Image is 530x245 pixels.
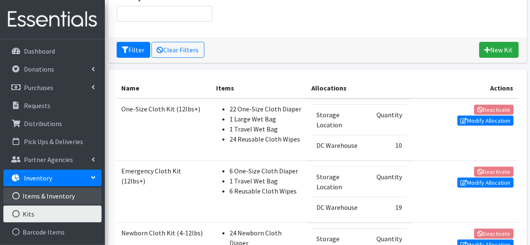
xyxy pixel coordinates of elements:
[24,65,54,73] p: Donations
[24,101,50,110] p: Requests
[3,170,102,186] a: Inventory
[230,104,301,114] li: 22 One-Size Cloth Diaper
[307,78,413,98] th: Allocations
[24,137,83,146] p: Pick Ups & Deliveries
[3,206,102,222] a: Kits
[24,47,55,55] p: Dashboard
[24,174,52,182] p: Inventory
[24,155,73,164] p: Partner Agencies
[479,42,519,58] a: New Kit
[371,135,407,155] td: 10
[3,115,102,132] a: Distributions
[412,78,518,98] th: Actions
[3,61,102,77] a: Donations
[3,133,102,150] a: Pick Ups & Deliveries
[24,119,62,128] p: Distributions
[312,104,372,135] td: Storage Location
[457,178,514,188] a: Modify Allocation
[371,166,407,197] td: Quantity
[371,104,407,135] td: Quantity
[457,116,514,126] a: Modify Allocation
[3,188,102,204] a: Items & Inventory
[230,186,301,196] li: 6 Reusable Cloth Wipes
[3,224,102,240] a: Barcode Items
[230,124,301,134] li: 1 Travel Wet Bag
[3,97,102,114] a: Requests
[211,78,306,98] th: Items
[230,166,301,176] li: 6 One-Size Cloth Diaper
[3,43,102,59] a: Dashboard
[3,79,102,96] a: Purchases
[371,197,407,217] td: 19
[3,151,102,168] a: Partner Agencies
[117,161,211,223] td: Emergency Cloth Kit (12lbs+)
[312,135,372,155] td: DC Warehouse
[117,78,211,98] th: Name
[312,197,372,217] td: DC Warehouse
[230,114,301,124] li: 1 Large Wet Bag
[230,134,301,144] li: 24 Reusable Cloth Wipes
[117,98,211,161] td: One-Size Cloth Kit (12lbs+)
[151,42,204,58] a: Clear Filters
[230,176,301,186] li: 1 Travel Wet Bag
[312,166,372,197] td: Storage Location
[117,42,150,58] button: Filter
[3,5,102,34] img: HumanEssentials
[24,83,53,92] p: Purchases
